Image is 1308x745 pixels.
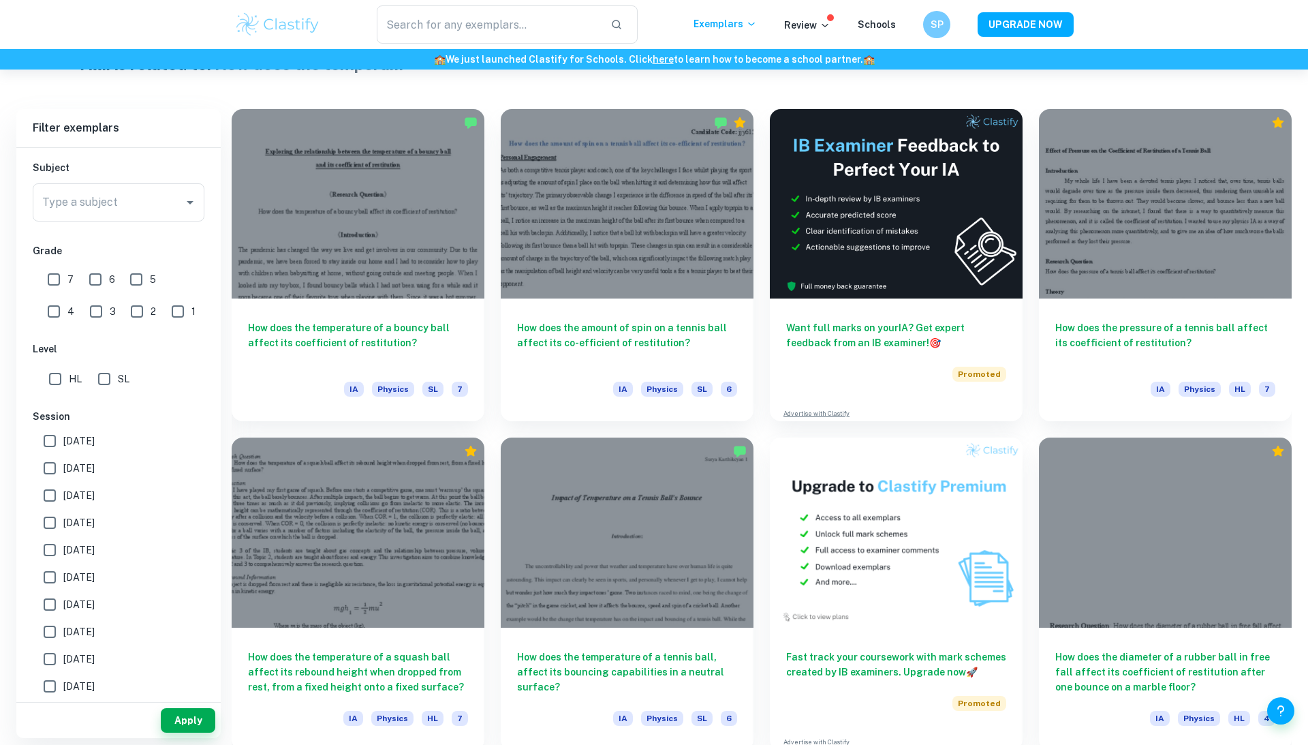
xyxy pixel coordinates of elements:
button: Apply [161,708,215,733]
h6: Subject [33,160,204,175]
a: Schools [858,19,896,30]
h6: Filter exemplars [16,109,221,147]
span: SL [118,371,129,386]
span: 4 [67,304,74,319]
h6: Level [33,341,204,356]
div: Premium [1271,444,1285,458]
span: SL [691,382,713,397]
h6: How does the temperature of a squash ball affect its rebound height when dropped from rest, from ... [248,650,468,695]
span: SL [691,711,713,726]
span: IA [613,711,633,726]
h6: How does the amount of spin on a tennis ball affect its co-efficient of restitution? [517,320,737,365]
img: Marked [714,116,728,130]
input: Search for any exemplars... [377,5,599,44]
span: [DATE] [63,597,95,612]
button: Open [181,193,200,212]
span: 6 [109,272,115,287]
h6: How does the temperature of a tennis ball, affect its bouncing capabilities in a neutral surface? [517,650,737,695]
img: Marked [464,116,478,130]
span: 2 [151,304,156,319]
div: Premium [1271,116,1285,130]
span: SL [422,382,443,397]
span: [DATE] [63,652,95,667]
a: Advertise with Clastify [783,409,850,419]
h6: How does the pressure of a tennis ball affect its coefficient of restitution? [1055,320,1275,365]
span: 🎯 [929,337,941,348]
span: [DATE] [63,679,95,694]
h6: Session [33,409,204,424]
img: Thumbnail [770,438,1023,627]
span: 7 [1259,382,1275,397]
h6: Grade [33,243,204,258]
img: Thumbnail [770,109,1023,299]
span: HL [1228,711,1250,726]
a: Want full marks on yourIA? Get expert feedback from an IB examiner!PromotedAdvertise with Clastify [770,109,1023,421]
a: How does the amount of spin on a tennis ball affect its co-efficient of restitution?IAPhysicsSL6 [501,109,753,421]
p: Review [784,18,830,33]
span: 🏫 [434,54,446,65]
span: 🏫 [863,54,875,65]
span: [DATE] [63,543,95,558]
span: Promoted [952,696,1006,711]
a: How does the pressure of a tennis ball affect its coefficient of restitution?IAPhysicsHL7 [1039,109,1292,421]
span: HL [422,711,443,726]
span: [DATE] [63,515,95,530]
h6: We just launched Clastify for Schools. Click to learn how to become a school partner. [3,52,1305,67]
span: 1 [191,304,196,319]
span: 3 [110,304,116,319]
div: Premium [464,444,478,458]
span: 7 [452,382,468,397]
span: 7 [67,272,74,287]
span: IA [343,711,363,726]
span: [DATE] [63,461,95,476]
a: How does the temperature of a bouncy ball affect its coefficient of restitution?IAPhysicsSL7 [232,109,484,421]
span: Physics [372,382,414,397]
span: IA [344,382,364,397]
span: [DATE] [63,570,95,585]
button: UPGRADE NOW [978,12,1074,37]
span: IA [1151,382,1170,397]
button: Help and Feedback [1267,697,1294,725]
span: Physics [641,382,683,397]
a: here [653,54,674,65]
h6: Want full marks on your IA ? Get expert feedback from an IB examiner! [786,320,1006,350]
span: 7 [452,711,468,726]
span: Physics [371,711,414,726]
span: HL [69,371,82,386]
span: 5 [150,272,156,287]
span: [DATE] [63,434,95,448]
p: Exemplars [694,16,757,31]
span: Physics [1178,711,1220,726]
span: IA [613,382,633,397]
span: 🚀 [966,667,978,678]
span: HL [1229,382,1251,397]
span: 6 [721,711,737,726]
span: 6 [721,382,737,397]
h6: How does the diameter of a rubber ball in free fall affect its coefficient of restitution after o... [1055,650,1275,695]
span: [DATE] [63,624,95,639]
h6: SP [929,17,945,32]
h6: How does the temperature of a bouncy ball affect its coefficient of restitution? [248,320,468,365]
span: 4 [1258,711,1275,726]
img: Marked [733,444,747,458]
div: Premium [733,116,747,130]
span: Physics [1179,382,1221,397]
img: Clastify logo [234,11,321,38]
button: SP [923,11,950,38]
span: IA [1150,711,1170,726]
span: [DATE] [63,488,95,503]
span: Physics [641,711,683,726]
h6: Fast track your coursework with mark schemes created by IB examiners. Upgrade now [786,650,1006,680]
span: Promoted [952,367,1006,382]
